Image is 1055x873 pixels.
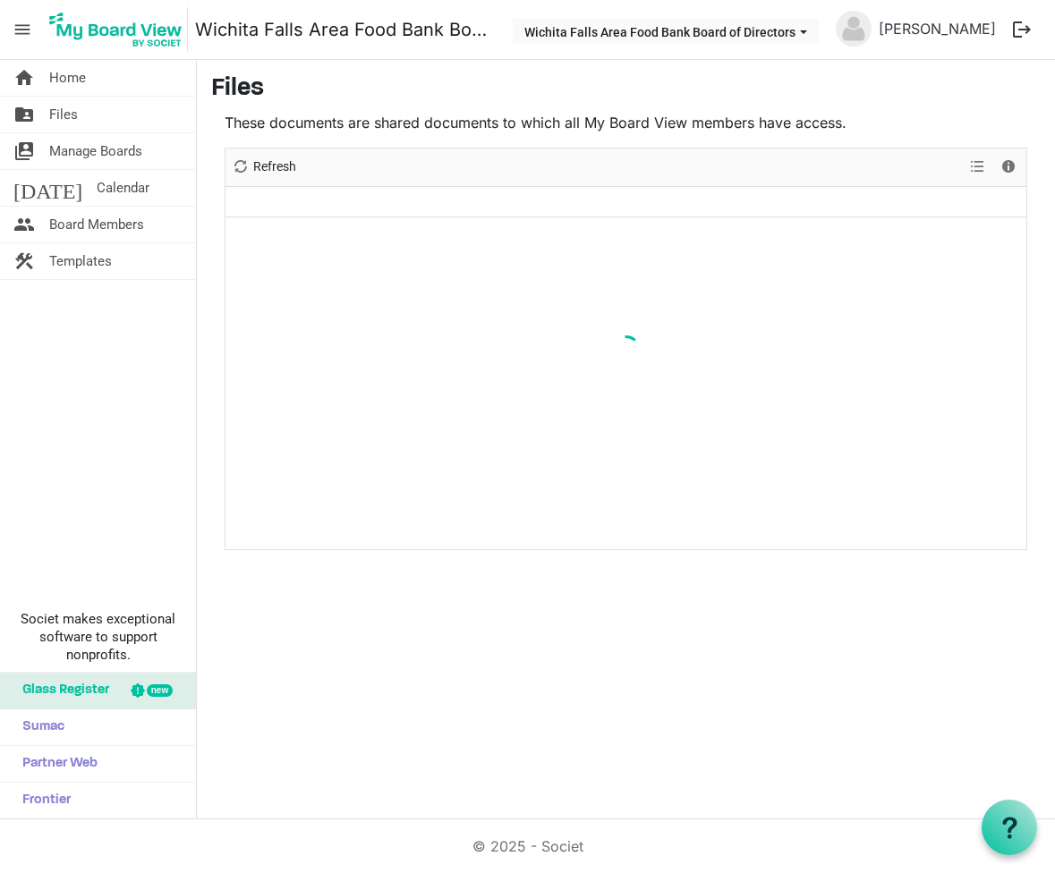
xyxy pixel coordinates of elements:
p: These documents are shared documents to which all My Board View members have access. [225,112,1027,133]
span: folder_shared [13,97,35,132]
span: Templates [49,243,112,279]
button: logout [1003,11,1041,48]
span: Manage Boards [49,133,142,169]
button: Wichita Falls Area Food Bank Board of Directors dropdownbutton [513,19,819,44]
img: no-profile-picture.svg [836,11,872,47]
span: switch_account [13,133,35,169]
span: menu [5,13,39,47]
span: Frontier [13,783,71,818]
span: Glass Register [13,673,109,708]
img: My Board View Logo [44,7,188,52]
h3: Files [211,74,1041,105]
span: people [13,207,35,242]
span: Home [49,60,86,96]
span: Societ makes exceptional software to support nonprofits. [8,610,188,664]
span: Sumac [13,709,64,745]
span: Calendar [97,170,149,206]
span: home [13,60,35,96]
span: construction [13,243,35,279]
div: new [147,684,173,697]
span: Files [49,97,78,132]
a: Wichita Falls Area Food Bank Board of Directors [195,12,495,47]
span: [DATE] [13,170,82,206]
span: Partner Web [13,746,98,782]
a: [PERSON_NAME] [872,11,1003,47]
span: Board Members [49,207,144,242]
a: My Board View Logo [44,7,195,52]
a: © 2025 - Societ [472,837,583,855]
